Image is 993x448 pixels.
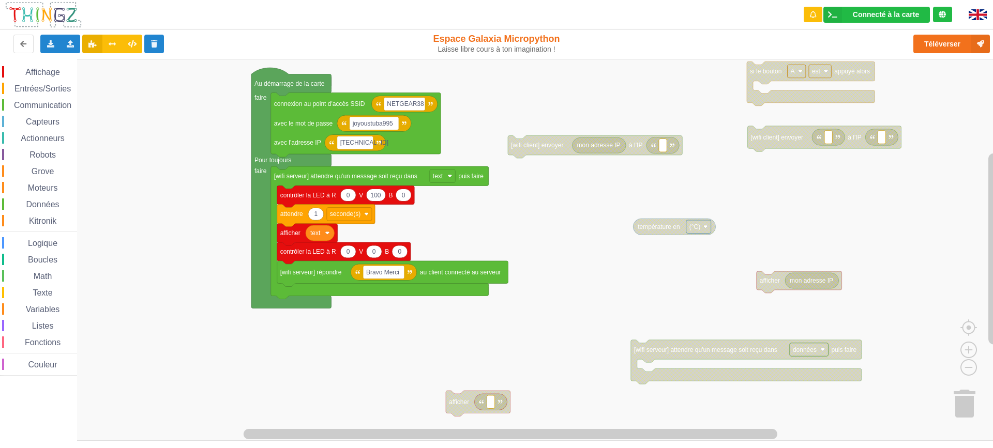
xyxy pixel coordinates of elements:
[933,7,952,22] div: Tu es connecté au serveur de création de Thingz
[330,210,360,218] text: seconde(s)
[638,223,680,230] text: température en
[634,346,777,353] text: [wifi serveur] attendre qu'un message soit reçu dans
[19,134,66,143] span: Actionneurs
[511,142,563,149] text: [wifi client] envoyer
[254,157,291,164] text: Pour toujours
[793,346,817,353] text: données
[310,229,321,237] text: text
[274,100,365,107] text: connexion au point d'accès SSID
[372,248,376,255] text: 0
[370,191,381,198] text: 100
[398,248,401,255] text: 0
[823,7,930,23] div: Ta base fonctionne bien !
[12,101,73,110] span: Communication
[458,173,484,180] text: puis faire
[402,191,405,198] text: 0
[359,248,363,255] text: V
[629,142,642,149] text: à l'IP
[26,239,59,248] span: Logique
[831,346,856,353] text: puis faire
[31,288,54,297] span: Texte
[449,398,469,406] text: afficher
[274,139,321,146] text: avec l'adresse IP
[347,191,350,198] text: 0
[30,167,56,176] span: Grove
[27,360,59,369] span: Couleur
[577,142,621,149] text: mon adresse IP
[834,68,870,75] text: appuyé alors
[31,321,55,330] span: Listes
[433,173,443,180] text: text
[28,150,57,159] span: Robots
[314,210,318,218] text: 1
[340,139,388,146] text: [TECHNICAL_ID]
[352,120,393,127] text: joyoustuba995
[790,68,794,75] text: A
[420,269,501,276] text: au client connecté au serveur
[26,255,59,264] span: Boucles
[254,94,267,101] text: faire
[280,229,300,237] text: afficher
[274,173,417,180] text: [wifi serveur] attendre qu'un message soit reçu dans
[5,1,82,28] img: thingz_logo.png
[410,45,583,54] div: Laisse libre cours à ton imagination !
[254,80,325,87] text: Au démarrage de la carte
[280,191,336,198] text: contrôler la LED à R
[359,191,363,198] text: V
[385,248,389,255] text: B
[347,248,350,255] text: 0
[689,223,700,230] text: (°C)
[254,167,267,175] text: faire
[969,9,987,20] img: gb.png
[23,338,62,347] span: Fonctions
[751,133,803,141] text: [wifi client] envoyer
[750,68,781,75] text: si le bouton
[848,133,861,141] text: à l'IP
[760,277,780,284] text: afficher
[853,11,919,18] div: Connecté à la carte
[13,84,72,93] span: Entrées/Sorties
[25,200,61,209] span: Données
[280,210,303,218] text: attendre
[24,305,62,314] span: Variables
[26,183,59,192] span: Moteurs
[24,68,61,76] span: Affichage
[32,272,54,281] span: Math
[410,33,583,54] div: Espace Galaxia Micropython
[387,100,424,107] text: NETGEAR38
[274,120,333,127] text: avec le mot de passe
[24,117,61,126] span: Capteurs
[913,35,990,53] button: Téléverser
[280,248,336,255] text: contrôler la LED à R
[280,269,342,276] text: [wifi serveur] répondre
[27,217,58,225] span: Kitronik
[812,68,821,75] text: est
[790,277,833,284] text: mon adresse IP
[388,191,393,198] text: B
[366,269,399,276] text: Bravo Merci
